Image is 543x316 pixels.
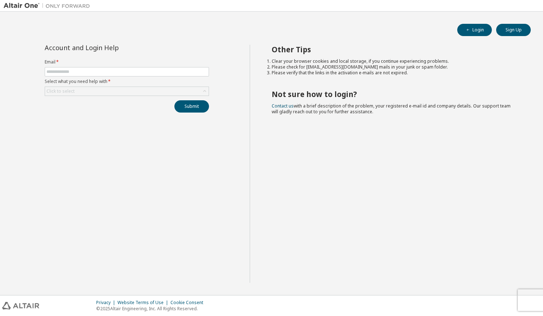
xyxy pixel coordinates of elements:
[272,70,518,76] li: Please verify that the links in the activation e-mails are not expired.
[117,300,170,306] div: Website Terms of Use
[496,24,531,36] button: Sign Up
[457,24,492,36] button: Login
[272,64,518,70] li: Please check for [EMAIL_ADDRESS][DOMAIN_NAME] mails in your junk or spam folder.
[2,302,39,310] img: altair_logo.svg
[272,58,518,64] li: Clear your browser cookies and local storage, if you continue experiencing problems.
[4,2,94,9] img: Altair One
[96,306,208,312] p: © 2025 Altair Engineering, Inc. All Rights Reserved.
[170,300,208,306] div: Cookie Consent
[272,103,294,109] a: Contact us
[96,300,117,306] div: Privacy
[45,87,209,96] div: Click to select
[272,45,518,54] h2: Other Tips
[45,59,209,65] label: Email
[46,88,75,94] div: Click to select
[272,103,511,115] span: with a brief description of the problem, your registered e-mail id and company details. Our suppo...
[45,45,176,51] div: Account and Login Help
[45,79,209,84] label: Select what you need help with
[174,100,209,113] button: Submit
[272,89,518,99] h2: Not sure how to login?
